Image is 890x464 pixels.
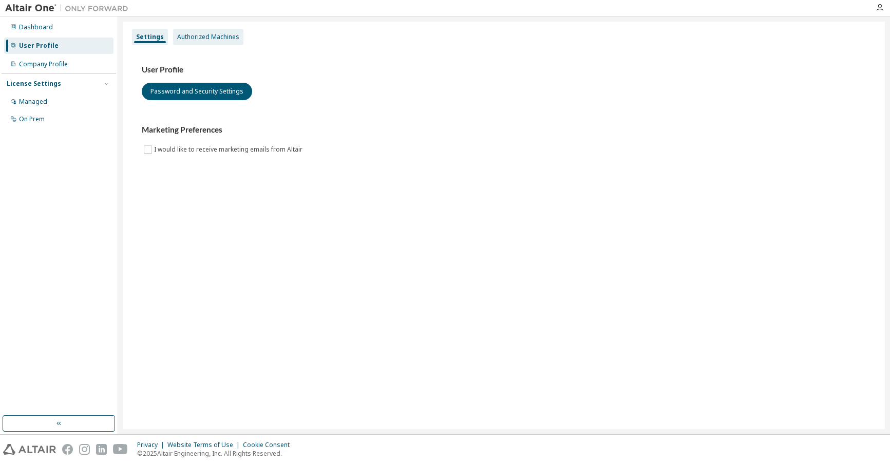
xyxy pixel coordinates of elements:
[62,444,73,455] img: facebook.svg
[142,83,252,100] button: Password and Security Settings
[7,80,61,88] div: License Settings
[19,115,45,123] div: On Prem
[243,441,296,449] div: Cookie Consent
[137,441,167,449] div: Privacy
[19,42,59,50] div: User Profile
[142,65,866,75] h3: User Profile
[19,60,68,68] div: Company Profile
[96,444,107,455] img: linkedin.svg
[137,449,296,458] p: © 2025 Altair Engineering, Inc. All Rights Reserved.
[79,444,90,455] img: instagram.svg
[154,143,305,156] label: I would like to receive marketing emails from Altair
[19,98,47,106] div: Managed
[167,441,243,449] div: Website Terms of Use
[3,444,56,455] img: altair_logo.svg
[19,23,53,31] div: Dashboard
[5,3,134,13] img: Altair One
[142,125,866,135] h3: Marketing Preferences
[177,33,239,41] div: Authorized Machines
[113,444,128,455] img: youtube.svg
[136,33,164,41] div: Settings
